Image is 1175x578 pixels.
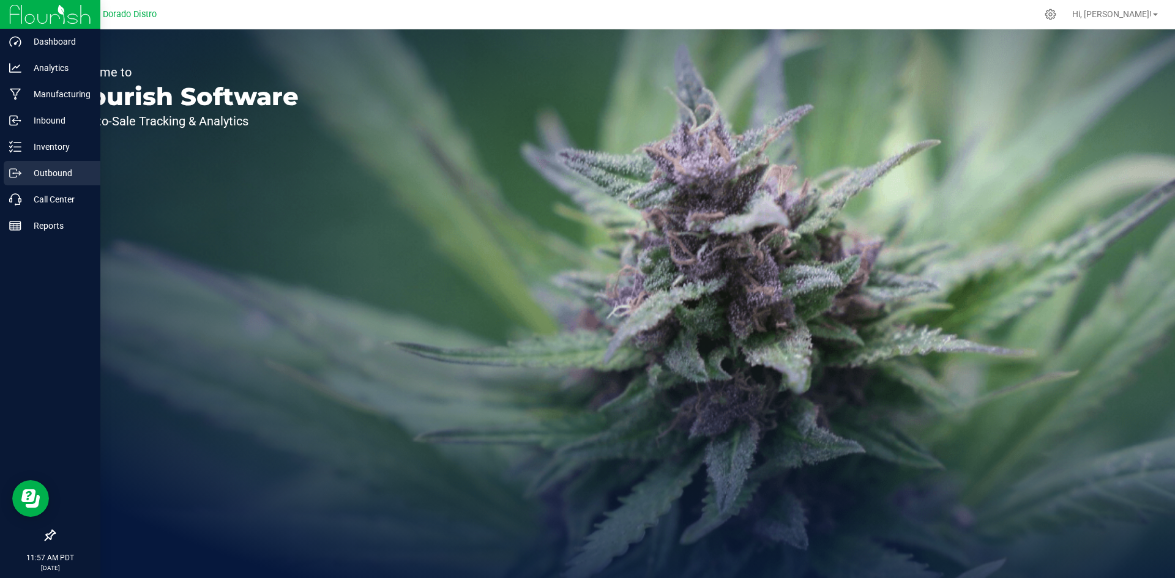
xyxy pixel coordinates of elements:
[66,66,299,78] p: Welcome to
[21,87,95,102] p: Manufacturing
[9,167,21,179] inline-svg: Outbound
[9,88,21,100] inline-svg: Manufacturing
[9,193,21,206] inline-svg: Call Center
[93,9,157,20] span: El Dorado Distro
[9,220,21,232] inline-svg: Reports
[6,563,95,572] p: [DATE]
[21,192,95,207] p: Call Center
[12,480,49,517] iframe: Resource center
[9,62,21,74] inline-svg: Analytics
[21,34,95,49] p: Dashboard
[9,114,21,127] inline-svg: Inbound
[1072,9,1152,19] span: Hi, [PERSON_NAME]!
[21,166,95,180] p: Outbound
[9,141,21,153] inline-svg: Inventory
[21,218,95,233] p: Reports
[21,61,95,75] p: Analytics
[66,84,299,109] p: Flourish Software
[21,113,95,128] p: Inbound
[66,115,299,127] p: Seed-to-Sale Tracking & Analytics
[1043,9,1058,20] div: Manage settings
[6,552,95,563] p: 11:57 AM PDT
[21,139,95,154] p: Inventory
[9,35,21,48] inline-svg: Dashboard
